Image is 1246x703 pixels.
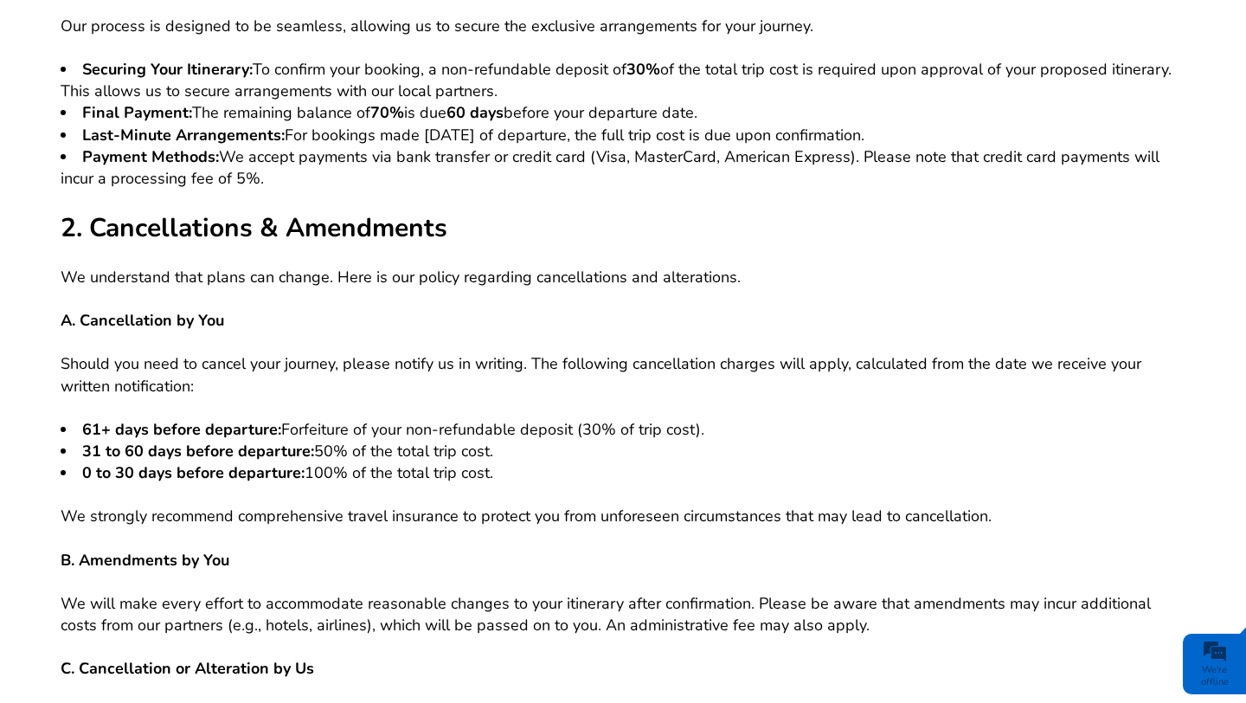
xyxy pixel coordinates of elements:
b: Last-Minute Arrangements: [82,125,285,145]
b: 70% [370,102,404,123]
div: Minimize live chat window [284,9,325,50]
b: 60 days [446,102,504,123]
b: A. Cancellation by You [61,310,224,331]
p: We strongly recommend comprehensive travel insurance to protect you from unforeseen circumstances... [61,506,1185,527]
b: 2. Cancellations & Amendments [61,210,447,246]
div: Leave a message [116,91,317,113]
input: Enter your email address [22,211,316,249]
b: Final Payment: [82,102,192,123]
p: We will make every effort to accommodate reasonable changes to your itinerary after confirmation.... [61,593,1185,636]
b: 30% [626,59,660,80]
p: We understand that plans can change. Here is our policy regarding cancellations and alterations. [61,267,1185,288]
li: 100% of the total trip cost. [61,462,1185,484]
b: 31 to 60 days before departure: [82,441,314,461]
em: Submit [254,533,314,557]
div: Navigation go back [19,89,45,115]
div: We're offline [1187,664,1242,688]
b: C. Cancellation or Alteration by Us [61,658,314,679]
b: B. Amendments by You [61,550,229,571]
b: Payment Methods: [82,146,219,167]
li: For bookings made [DATE] of departure, the full trip cost is due upon confirmation. [61,125,1185,146]
li: Forfeiture of your non-refundable deposit (30% of trip cost). [61,419,1185,441]
input: Enter your last name [22,160,316,198]
li: We accept payments via bank transfer or credit card (Visa, MasterCard, American Express). Please ... [61,146,1185,190]
li: The remaining balance of is due before your departure date. [61,102,1185,124]
b: Securing Your Itinerary: [82,59,253,80]
b: 61+ days before departure: [82,419,281,440]
b: 0 to 30 days before departure: [82,462,305,483]
p: Should you need to cancel your journey, please notify us in writing. The following cancellation c... [61,353,1185,397]
li: 50% of the total trip cost. [61,441,1185,462]
li: To confirm your booking, a non-refundable deposit of of the total trip cost is required upon appr... [61,59,1185,102]
p: Our process is designed to be seamless, allowing us to secure the exclusive arrangements for your... [61,16,1185,37]
textarea: Type your message and click 'Submit' [22,262,316,519]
